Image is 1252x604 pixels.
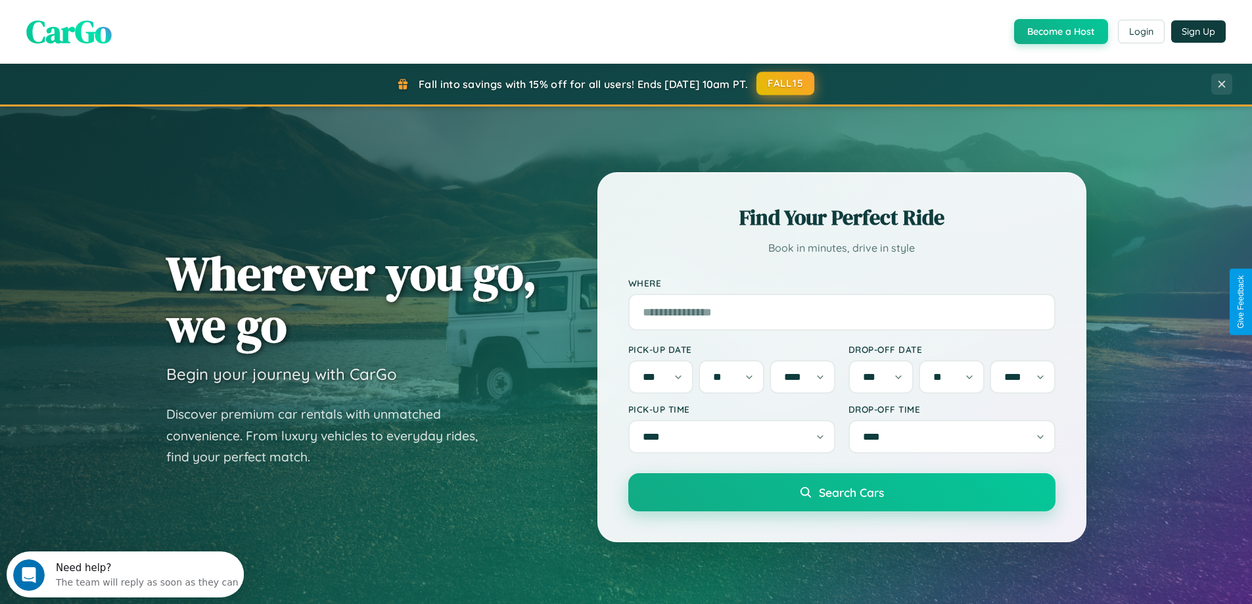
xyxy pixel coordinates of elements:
[1014,19,1108,44] button: Become a Host
[7,551,244,597] iframe: Intercom live chat discovery launcher
[5,5,244,41] div: Open Intercom Messenger
[819,485,884,499] span: Search Cars
[419,78,748,91] span: Fall into savings with 15% off for all users! Ends [DATE] 10am PT.
[166,404,495,468] p: Discover premium car rentals with unmatched convenience. From luxury vehicles to everyday rides, ...
[848,344,1055,355] label: Drop-off Date
[1236,275,1245,329] div: Give Feedback
[1118,20,1165,43] button: Login
[166,247,537,351] h1: Wherever you go, we go
[166,364,397,384] h3: Begin your journey with CarGo
[756,72,814,95] button: FALL15
[1171,20,1226,43] button: Sign Up
[628,239,1055,258] p: Book in minutes, drive in style
[628,344,835,355] label: Pick-up Date
[628,203,1055,232] h2: Find Your Perfect Ride
[848,404,1055,415] label: Drop-off Time
[13,559,45,591] iframe: Intercom live chat
[26,10,112,53] span: CarGo
[628,277,1055,289] label: Where
[628,473,1055,511] button: Search Cars
[49,22,232,35] div: The team will reply as soon as they can
[628,404,835,415] label: Pick-up Time
[49,11,232,22] div: Need help?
